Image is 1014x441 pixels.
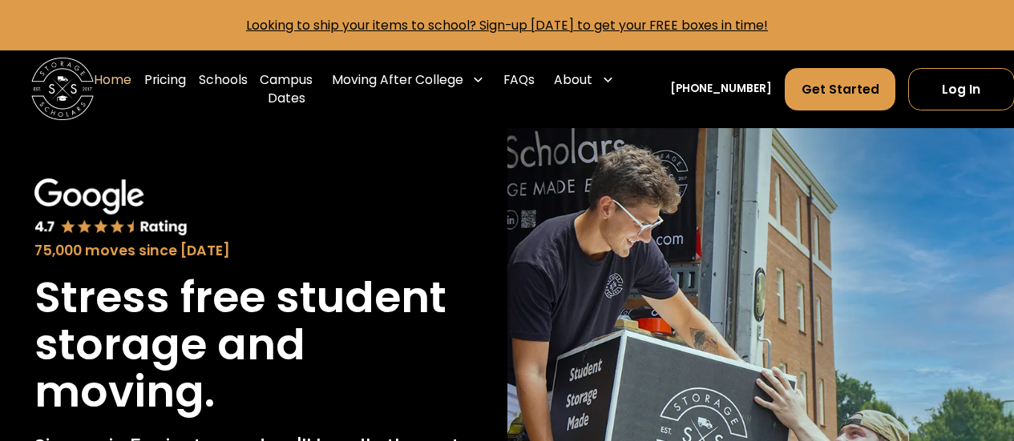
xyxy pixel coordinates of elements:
[144,58,186,120] a: Pricing
[94,58,131,120] a: Home
[34,178,188,237] img: Google 4.7 star rating
[325,58,491,102] div: Moving After College
[554,70,592,89] div: About
[670,81,772,98] a: [PHONE_NUMBER]
[31,58,94,120] a: home
[246,17,768,34] a: Looking to ship your items to school? Sign-up [DATE] to get your FREE boxes in time!
[34,240,473,261] div: 75,000 moves since [DATE]
[332,70,463,89] div: Moving After College
[34,274,473,415] h1: Stress free student storage and moving.
[260,58,313,120] a: Campus Dates
[503,58,535,120] a: FAQs
[785,68,895,110] a: Get Started
[199,58,248,120] a: Schools
[547,58,620,102] div: About
[31,58,94,120] img: Storage Scholars main logo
